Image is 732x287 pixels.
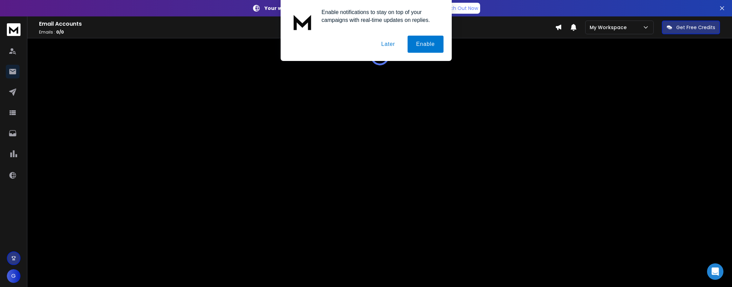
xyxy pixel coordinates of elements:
[7,269,21,283] button: G
[373,36,403,53] button: Later
[707,263,723,280] div: Open Intercom Messenger
[289,8,316,36] img: notification icon
[316,8,444,24] div: Enable notifications to stay on top of your campaigns with real-time updates on replies.
[408,36,444,53] button: Enable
